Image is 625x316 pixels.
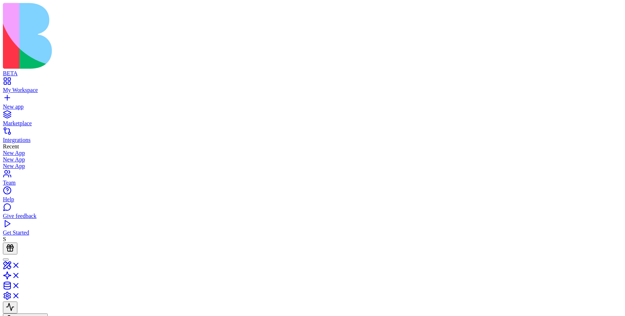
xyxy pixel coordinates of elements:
span: Recent [3,143,19,149]
span: S [3,236,6,242]
a: Team [3,173,622,186]
a: Marketplace [3,114,622,127]
div: Get Started [3,229,622,236]
a: Get Started [3,223,622,236]
a: New App [3,156,622,163]
a: Give feedback [3,206,622,219]
a: BETA [3,64,622,77]
div: Integrations [3,137,622,143]
div: BETA [3,70,622,77]
a: Help [3,190,622,203]
div: My Workspace [3,87,622,93]
div: New app [3,104,622,110]
a: New app [3,97,622,110]
a: New App [3,150,622,156]
div: Give feedback [3,213,622,219]
div: Marketplace [3,120,622,127]
a: My Workspace [3,80,622,93]
img: logo [3,3,294,69]
a: New App [3,163,622,169]
a: Integrations [3,130,622,143]
div: Team [3,180,622,186]
div: Help [3,196,622,203]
